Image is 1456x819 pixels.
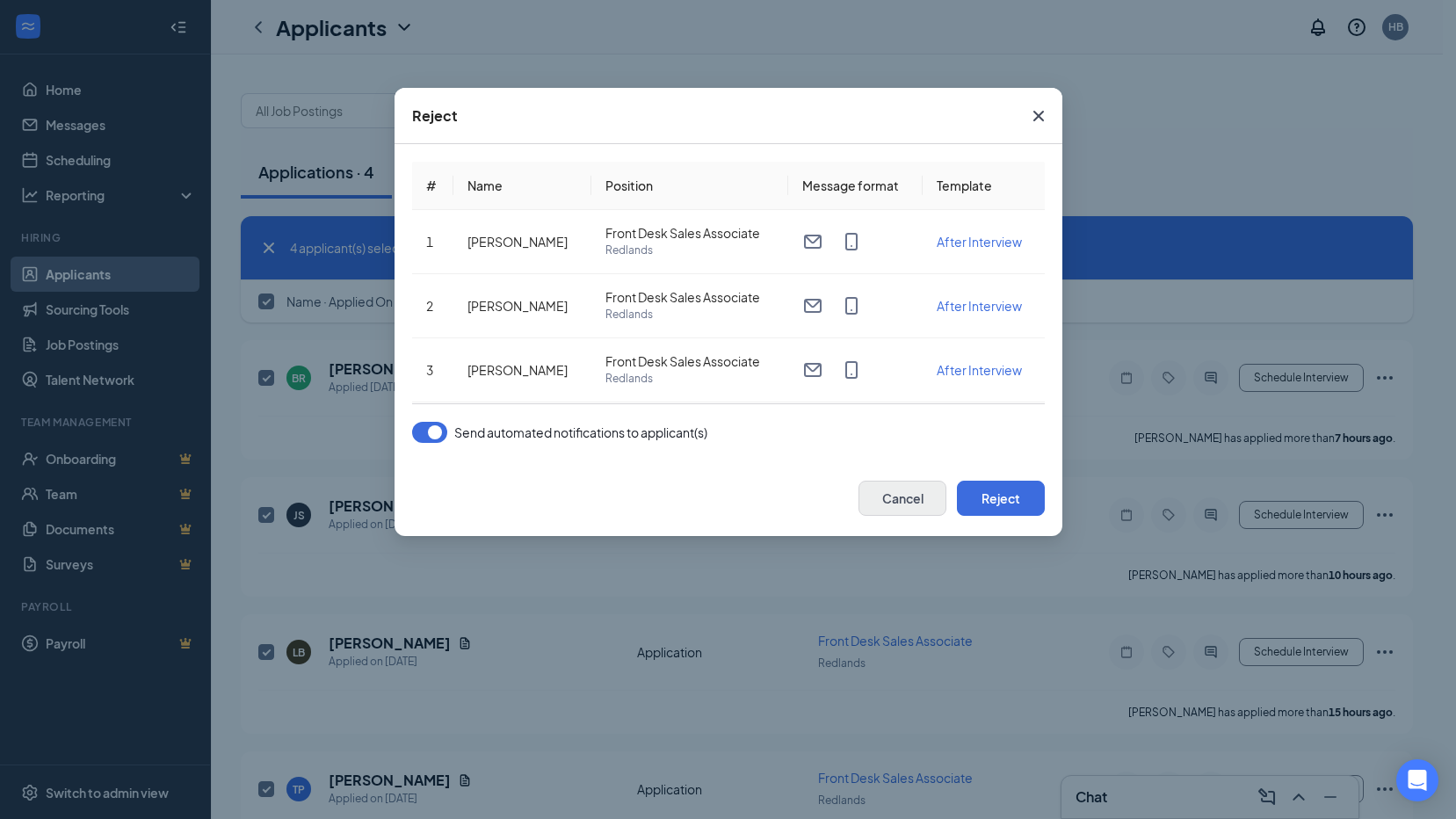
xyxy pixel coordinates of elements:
td: [PERSON_NAME] [453,274,591,338]
span: Redlands [605,306,774,323]
span: Front Desk Sales Associate [605,224,774,242]
svg: MobileSms [841,231,862,252]
div: Reject [412,106,458,126]
td: [PERSON_NAME] [453,338,591,402]
span: 3 [426,362,433,378]
span: After Interview [937,298,1022,314]
button: Close [1015,88,1062,144]
span: Front Desk Sales Associate [605,288,774,306]
svg: Email [802,231,823,252]
span: After Interview [937,234,1022,250]
th: Name [453,162,591,210]
th: Message format [788,162,923,210]
button: After Interview [937,296,1022,315]
svg: MobileSms [841,359,862,381]
td: [PERSON_NAME] [453,210,591,274]
svg: MobileSms [841,295,862,316]
span: 2 [426,298,433,314]
svg: Email [802,359,823,381]
button: Reject [957,481,1045,516]
svg: Email [802,295,823,316]
span: Front Desk Sales Associate [605,352,774,370]
th: Template [923,162,1045,210]
button: After Interview [937,232,1022,251]
span: Send automated notifications to applicant(s) [454,422,707,443]
span: 1 [426,234,433,250]
div: Open Intercom Messenger [1396,759,1438,801]
svg: Cross [1028,105,1049,127]
button: After Interview [937,360,1022,380]
span: Redlands [605,370,774,388]
span: After Interview [937,362,1022,378]
span: Redlands [605,242,774,259]
th: # [412,162,453,210]
th: Position [591,162,788,210]
button: Cancel [858,481,946,516]
td: [PERSON_NAME] [453,402,591,467]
